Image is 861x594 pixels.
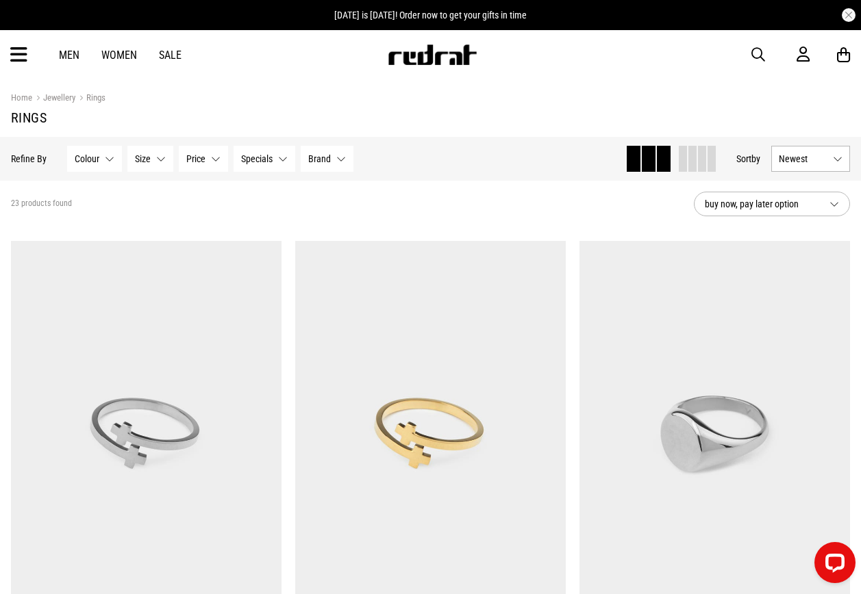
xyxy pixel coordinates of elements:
a: Rings [75,92,105,105]
img: Redrat logo [387,44,477,65]
span: Price [186,153,205,164]
a: Sale [159,49,182,62]
span: Colour [75,153,99,164]
button: Sortby [736,151,760,167]
p: Refine By [11,153,47,164]
button: Newest [771,146,850,172]
button: Price [179,146,228,172]
h1: Rings [11,109,850,126]
button: Colour [67,146,122,172]
span: Brand [308,153,331,164]
a: Men [59,49,79,62]
button: Size [127,146,173,172]
span: 23 products found [11,198,72,209]
span: Size [135,153,151,164]
span: Specials [241,153,273,164]
button: Specials [234,146,295,172]
button: buy now, pay later option [694,192,850,216]
span: [DATE] is [DATE]! Order now to get your gifts in time [334,10,527,21]
span: by [751,153,760,164]
a: Jewellery [32,92,75,105]
button: Brand [301,146,353,172]
span: Newest [779,153,827,164]
a: Home [11,92,32,103]
span: buy now, pay later option [705,196,819,212]
iframe: LiveChat chat widget [803,537,861,594]
a: Women [101,49,137,62]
